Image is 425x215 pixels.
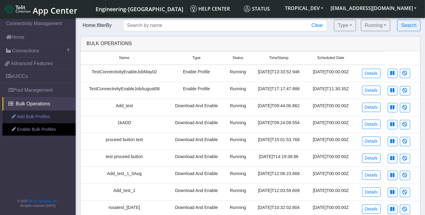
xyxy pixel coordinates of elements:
[225,184,251,201] td: Running
[168,99,225,116] td: Download And Enable
[362,103,381,112] a: Details
[168,82,225,99] td: Enable Profile
[244,5,250,12] img: status.svg
[317,55,345,61] span: Scheduled Date
[251,82,306,99] td: [DATE]T17:17:47.888
[241,3,281,15] a: Status
[306,82,355,99] td: [DATE]T11:30:35Z
[2,97,76,111] a: Bulk Operations
[188,3,241,15] a: Help center
[269,55,289,61] span: TimeStamp
[362,154,381,163] a: Details
[123,20,308,31] input: Search by name
[233,55,244,61] span: Status
[225,82,251,99] td: Running
[361,20,391,31] button: Running
[362,120,381,129] a: Details
[362,86,381,95] a: Details
[5,4,30,14] img: logo-telit-cinterion-gw-new.png
[96,5,183,13] span: Engineering-[GEOGRAPHIC_DATA]
[362,187,381,197] a: Details
[168,65,225,82] td: Enable Profile
[190,5,230,12] span: Help center
[168,150,225,167] td: Download And Enable
[281,3,327,14] button: TROPICAL_DEV
[80,23,114,28] span: Home.filterBy
[225,167,251,184] td: Running
[334,20,356,31] button: Type
[11,60,53,67] span: Advanced Features
[80,65,168,82] td: TestConnectivityEnableJobMay02
[80,116,168,133] td: 1kADD
[225,133,251,150] td: Running
[80,133,168,150] td: proceed button test
[308,20,327,31] button: Clear
[80,167,168,184] td: Add_test_1_5Aug
[327,3,420,14] button: [EMAIL_ADDRESS][DOMAIN_NAME]
[16,100,50,107] span: Bulk Operations
[251,116,306,133] td: [DATE]T09:24:09.554
[225,99,251,116] td: Running
[33,5,77,16] span: App Center
[5,2,77,15] a: App Center
[168,184,225,201] td: Download And Enable
[251,184,306,201] td: [DATE]T12:03:59.609
[251,65,306,82] td: [DATE]T13:33:52.946
[306,150,355,167] td: [DATE]T00:00:00Z
[306,133,355,150] td: [DATE]T00:00:00Z
[95,3,183,15] a: Your current platform instance
[119,55,129,61] span: Name
[2,111,76,123] a: Add Bulk Profiles
[2,84,76,97] a: Pool Management
[168,116,225,133] td: Download And Enable
[306,184,355,201] td: [DATE]T00:00:00Z
[190,5,197,12] img: knowledge.svg
[251,99,306,116] td: [DATE]T09:44:00.862
[80,82,168,99] td: TestConnectivityEnableJobAugust08
[80,99,168,116] td: Add_test
[306,116,355,133] td: [DATE]T00:00:00Z
[225,65,251,82] td: Running
[244,5,270,12] span: Status
[251,150,306,167] td: [DATE]T14:19:38.86
[362,137,381,146] a: Details
[168,133,225,150] td: Download And Enable
[397,20,420,31] button: Search
[225,116,251,133] td: Running
[27,200,57,203] a: Telit IoT Solutions, Inc.
[306,167,355,184] td: [DATE]T00:00:00Z
[306,99,355,116] td: [DATE]T00:00:00Z
[362,170,381,180] a: Details
[80,150,168,167] td: test proceed button
[225,150,251,167] td: Running
[192,55,201,61] span: Type
[362,69,381,78] a: Details
[251,167,306,184] td: [DATE]T12:06:23.668
[251,133,306,150] td: [DATE]T15:01:53.768
[80,184,168,201] td: Add_test_1
[168,167,225,184] td: Download And Enable
[362,204,381,214] a: Details
[306,65,355,82] td: [DATE]T00:00:00Z
[2,123,76,136] a: Enable Bulk Profiles
[82,40,419,47] div: Bulk Operations
[12,47,39,55] span: Connections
